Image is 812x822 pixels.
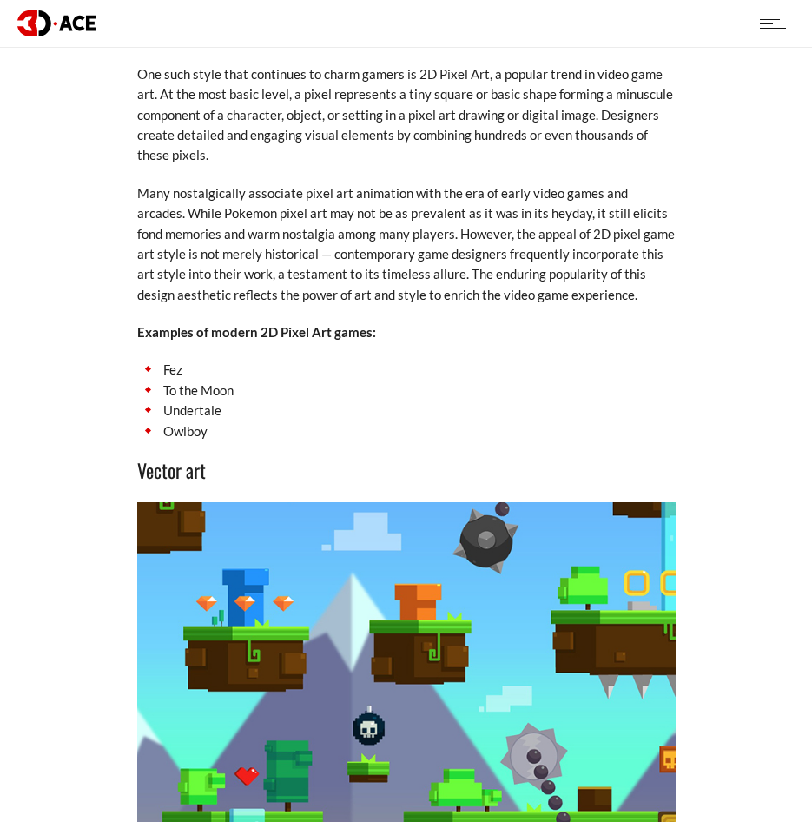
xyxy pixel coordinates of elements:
[137,360,676,380] li: Fez
[17,10,96,36] img: logo dark
[137,381,676,401] li: To the Moon
[137,183,676,305] p: Many nostalgically associate pixel art animation with the era of early video games and arcades. W...
[137,401,676,421] li: Undertale
[137,64,676,166] p: One such style that continues to charm gamers is 2D Pixel Art, a popular trend in video game art....
[137,455,676,485] h3: Vector art
[137,324,376,340] strong: Examples of modern 2D Pixel Art games:
[137,421,676,441] li: Owlboy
